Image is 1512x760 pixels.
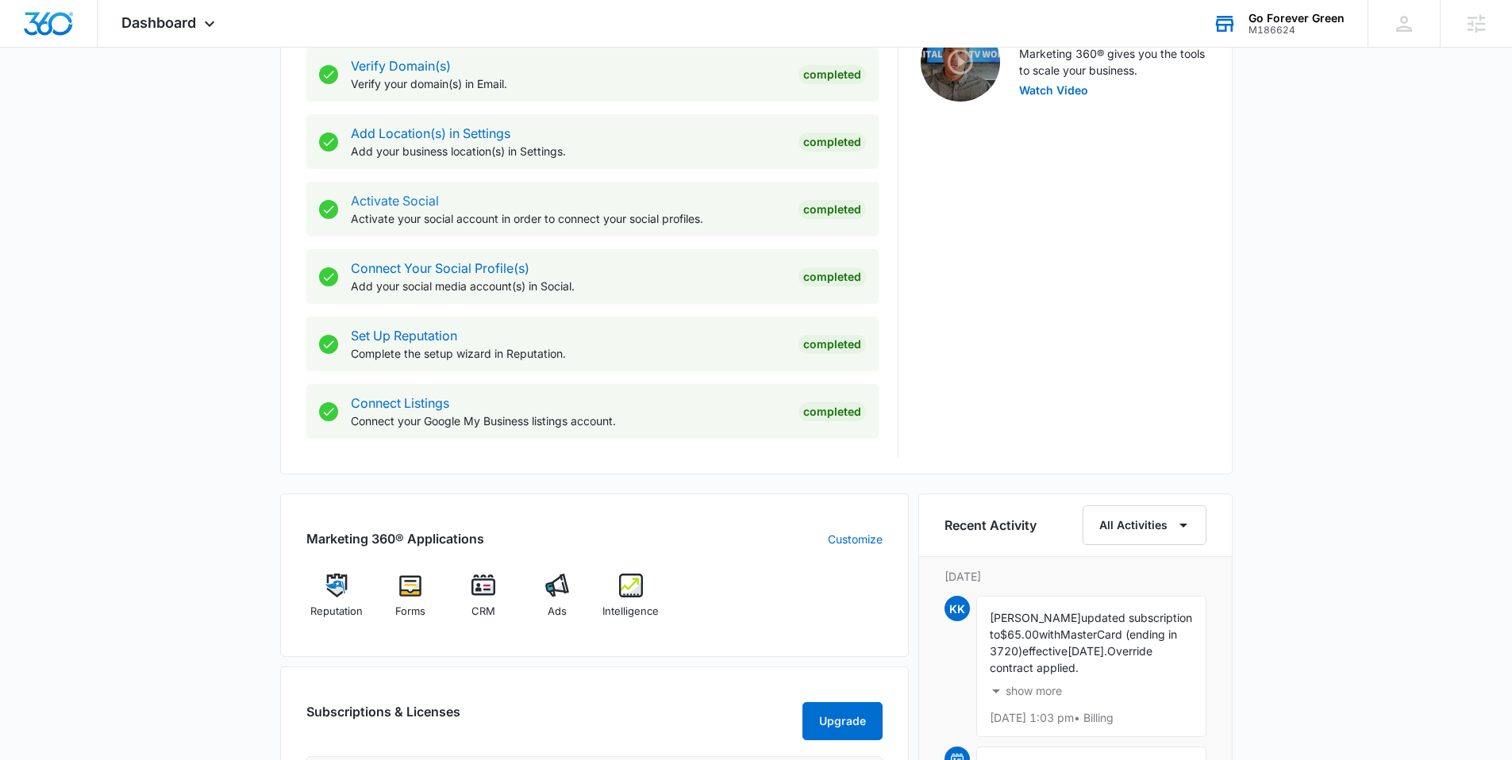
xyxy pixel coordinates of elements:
[601,574,662,631] a: Intelligence
[351,328,457,344] a: Set Up Reputation
[351,413,786,429] p: Connect your Google My Business listings account.
[471,604,495,620] span: CRM
[351,125,510,141] a: Add Location(s) in Settings
[945,568,1206,585] p: [DATE]
[921,22,1000,102] img: Intro Video
[1019,85,1088,96] button: Watch Video
[1006,685,1062,697] p: show more
[527,574,588,631] a: Ads
[379,574,441,631] a: Forms
[828,531,883,547] a: Customize
[351,58,451,74] a: Verify Domain(s)
[351,193,439,209] a: Activate Social
[1000,628,1039,641] span: $65.00
[990,676,1062,706] button: show more
[351,278,786,294] p: Add your social media account(s) in Social.
[351,75,786,92] p: Verify your domain(s) in Email.
[395,604,425,620] span: Forms
[121,14,196,31] span: Dashboard
[798,65,866,84] div: Completed
[351,210,786,227] p: Activate your social account in order to connect your social profiles.
[306,529,484,548] h2: Marketing 360® Applications
[1068,644,1107,658] span: [DATE].
[798,335,866,354] div: Completed
[602,604,659,620] span: Intelligence
[351,395,449,411] a: Connect Listings
[1022,644,1068,658] span: effective
[548,604,567,620] span: Ads
[945,596,970,621] span: KK
[1019,45,1206,79] p: Marketing 360® gives you the tools to scale your business.
[798,132,866,152] div: Completed
[798,402,866,421] div: Completed
[990,611,1081,624] span: [PERSON_NAME]
[453,574,514,631] a: CRM
[990,628,1177,658] span: MasterCard (ending in 3720)
[1083,505,1206,545] button: All Activities
[798,267,866,286] div: Completed
[990,712,1193,724] p: [DATE] 1:03 pm • Billing
[351,345,786,362] p: Complete the setup wizard in Reputation.
[351,260,529,276] a: Connect Your Social Profile(s)
[306,702,460,734] h2: Subscriptions & Licenses
[1248,12,1345,25] div: account name
[990,611,1192,641] span: updated subscription to
[945,516,1037,535] h6: Recent Activity
[306,574,367,631] a: Reputation
[802,702,883,740] button: Upgrade
[351,143,786,159] p: Add your business location(s) in Settings.
[1039,628,1060,641] span: with
[310,604,363,620] span: Reputation
[798,200,866,219] div: Completed
[1248,25,1345,36] div: account id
